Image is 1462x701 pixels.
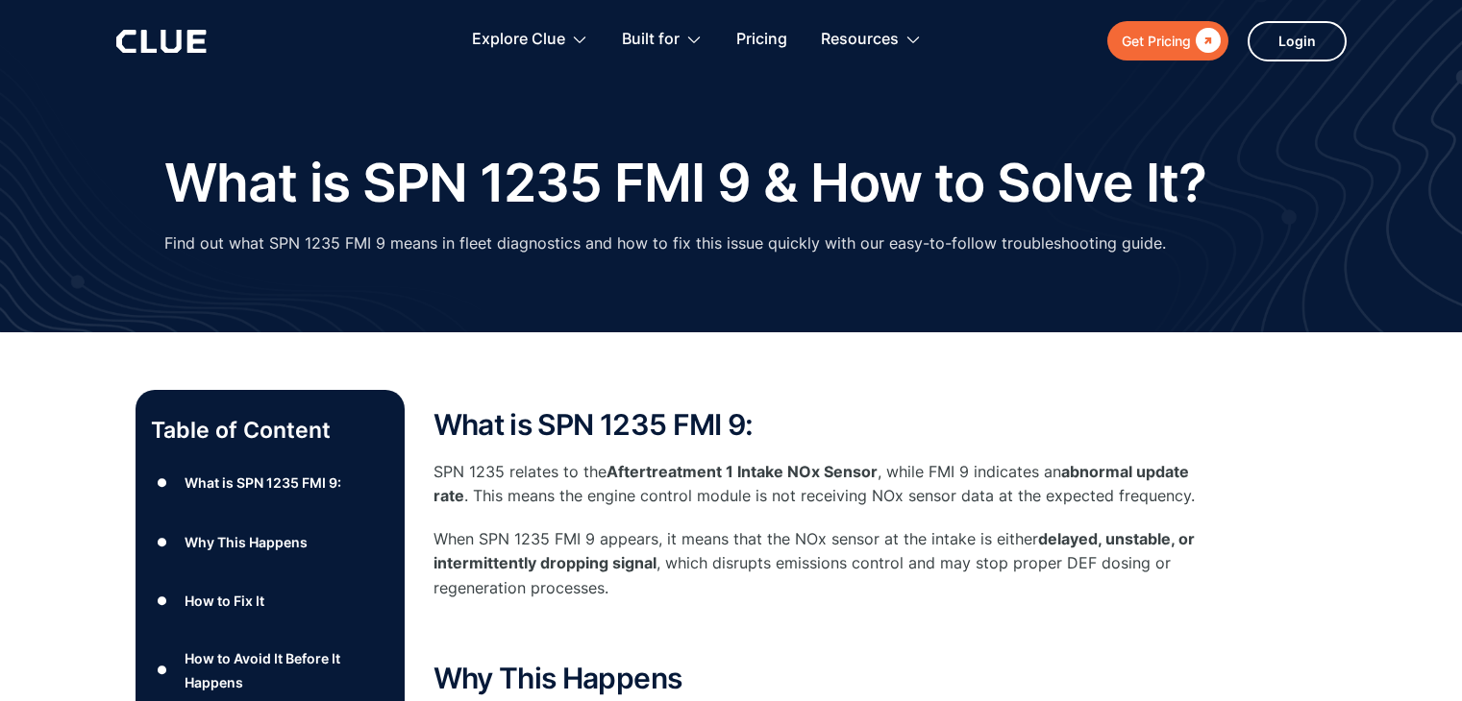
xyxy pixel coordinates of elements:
[151,587,174,616] div: ●
[164,154,1207,212] h1: What is SPN 1235 FMI 9 & How to Solve It?
[472,10,588,70] div: Explore Clue
[821,10,899,70] div: Resources
[185,589,264,613] div: How to Fix It
[151,469,389,497] a: ●What is SPN 1235 FMI 9:
[185,471,341,495] div: What is SPN 1235 FMI 9:
[434,663,1202,694] h2: Why This Happens
[434,409,1202,441] h2: What is SPN 1235 FMI 9:
[185,530,308,554] div: Why This Happens
[1122,29,1191,53] div: Get Pricing
[622,10,680,70] div: Built for
[151,587,389,616] a: ●How to Fix It
[1107,21,1228,60] a: Get Pricing
[151,527,389,556] a: ●Why This Happens
[434,462,1189,505] strong: abnormal update rate
[736,10,787,70] a: Pricing
[185,646,388,694] div: How to Avoid It Before It Happens
[434,460,1202,508] p: SPN 1235 relates to the , while FMI 9 indicates an . This means the engine control module is not ...
[164,231,1166,255] p: Find out what SPN 1235 FMI 9 means in fleet diagnostics and how to fix this issue quickly with ou...
[472,10,565,70] div: Explore Clue
[151,656,174,685] div: ●
[151,469,174,497] div: ●
[151,527,174,556] div: ●
[607,462,878,481] strong: Aftertreatment 1 Intake NOx Sensor
[151,415,389,446] p: Table of Content
[1248,21,1347,61] a: Login
[434,619,1202,643] p: ‍
[622,10,703,70] div: Built for
[434,527,1202,600] p: When SPN 1235 FMI 9 appears, it means that the NOx sensor at the intake is either , which disrupt...
[1191,29,1221,53] div: 
[151,646,389,694] a: ●How to Avoid It Before It Happens
[821,10,922,70] div: Resources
